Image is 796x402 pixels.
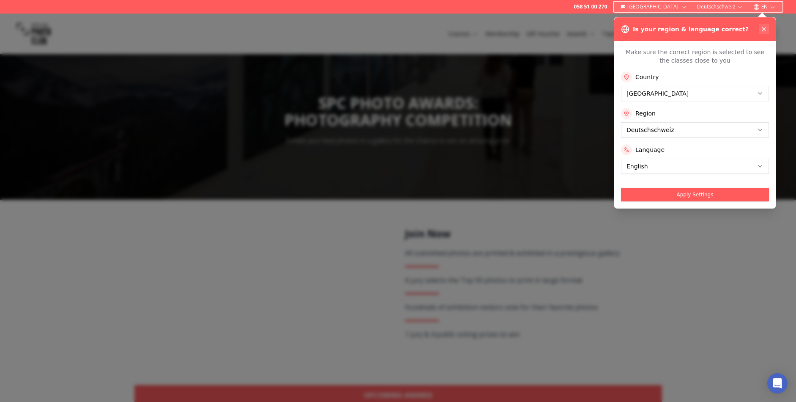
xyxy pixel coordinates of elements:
button: [GEOGRAPHIC_DATA] [617,2,690,12]
label: Country [635,73,659,81]
h3: Is your region & language correct? [633,25,749,33]
label: Language [635,146,665,154]
p: Make sure the correct region is selected to see the classes close to you [621,48,769,65]
button: Apply Settings [621,188,769,201]
button: EN [750,2,779,12]
div: Open Intercom Messenger [767,373,788,394]
label: Region [635,109,656,118]
a: 058 51 00 270 [574,3,607,10]
button: Deutschschweiz [694,2,747,12]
